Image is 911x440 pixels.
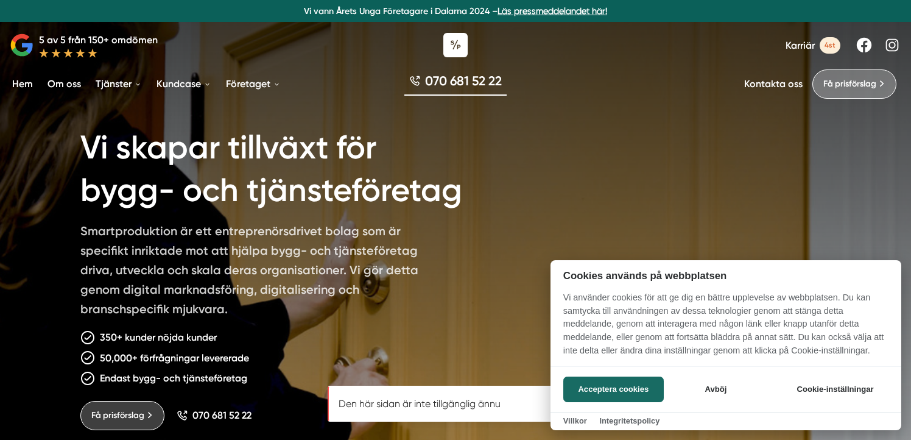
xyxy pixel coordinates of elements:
a: Villkor [563,416,587,425]
button: Cookie-inställningar [782,377,888,402]
button: Acceptera cookies [563,377,664,402]
h2: Cookies används på webbplatsen [550,270,901,282]
p: Den här sidan är inte tillgänglig ännu [339,397,572,411]
a: Integritetspolicy [599,416,660,425]
button: Avböj [667,377,764,402]
p: Vi använder cookies för att ge dig en bättre upplevelse av webbplatsen. Du kan samtycka till anvä... [550,291,901,366]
